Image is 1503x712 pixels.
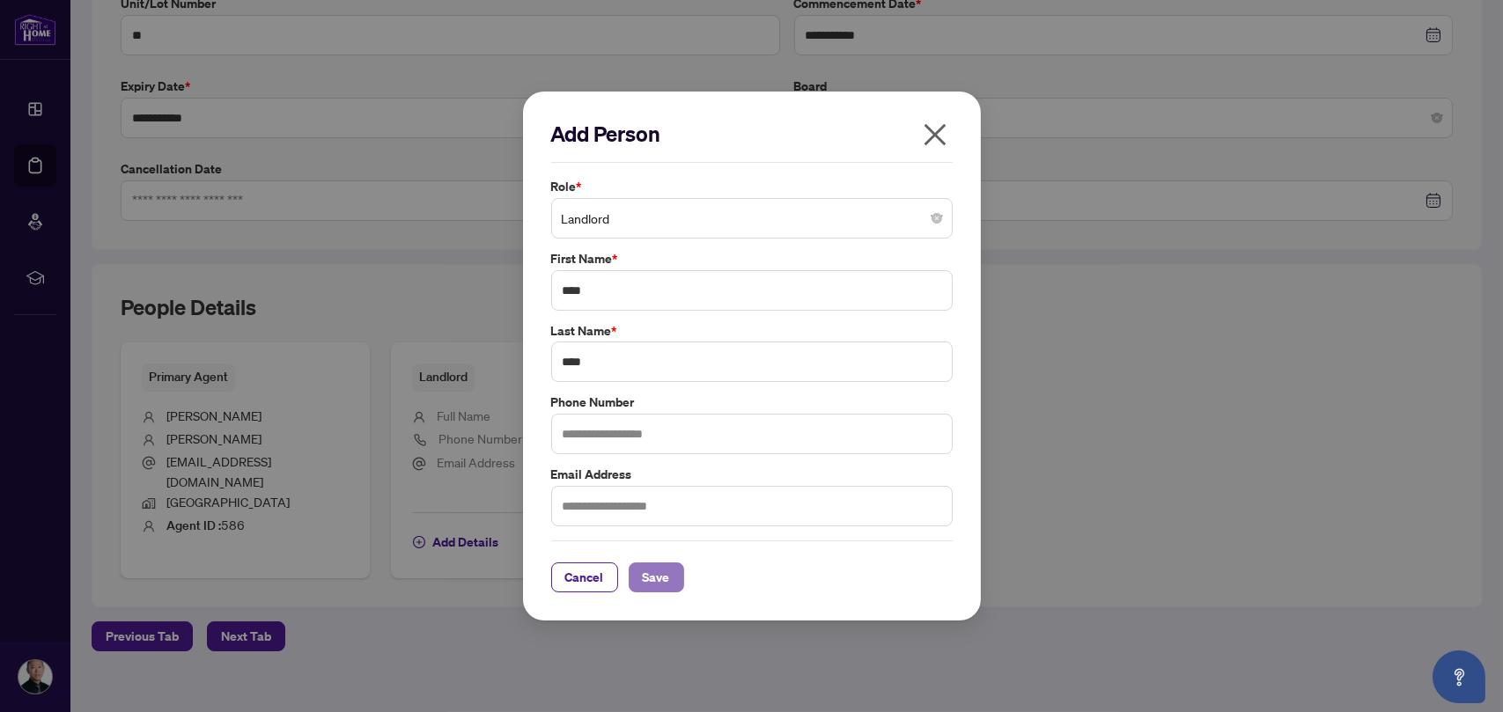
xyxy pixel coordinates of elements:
button: Cancel [551,562,618,592]
span: Save [643,563,670,591]
span: close [921,121,949,149]
label: First Name [551,249,953,268]
button: Open asap [1433,650,1485,703]
span: Landlord [562,202,942,235]
h2: Add Person [551,120,953,148]
span: close-circle [932,213,942,224]
label: Phone Number [551,393,953,412]
label: Last Name [551,321,953,341]
label: Role [551,177,953,196]
span: Cancel [565,563,604,591]
button: Save [629,562,684,592]
label: Email Address [551,465,953,484]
